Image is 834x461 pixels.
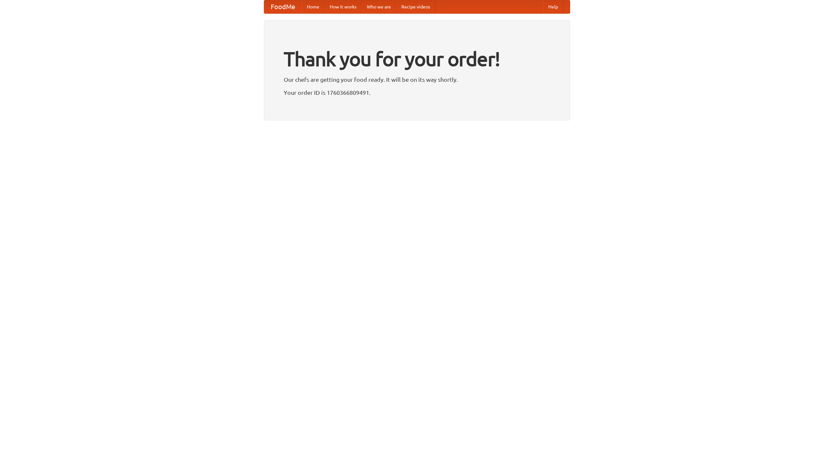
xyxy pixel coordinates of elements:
h1: Thank you for your order! [284,43,550,75]
a: FoodMe [264,0,302,13]
a: Recipe videos [396,0,435,13]
p: Our chefs are getting your food ready. It will be on its way shortly. [284,75,550,84]
a: How it works [324,0,362,13]
a: Who we are [362,0,396,13]
a: Home [302,0,324,13]
a: Help [543,0,563,13]
p: Your order ID is 1760366809491. [284,88,550,97]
